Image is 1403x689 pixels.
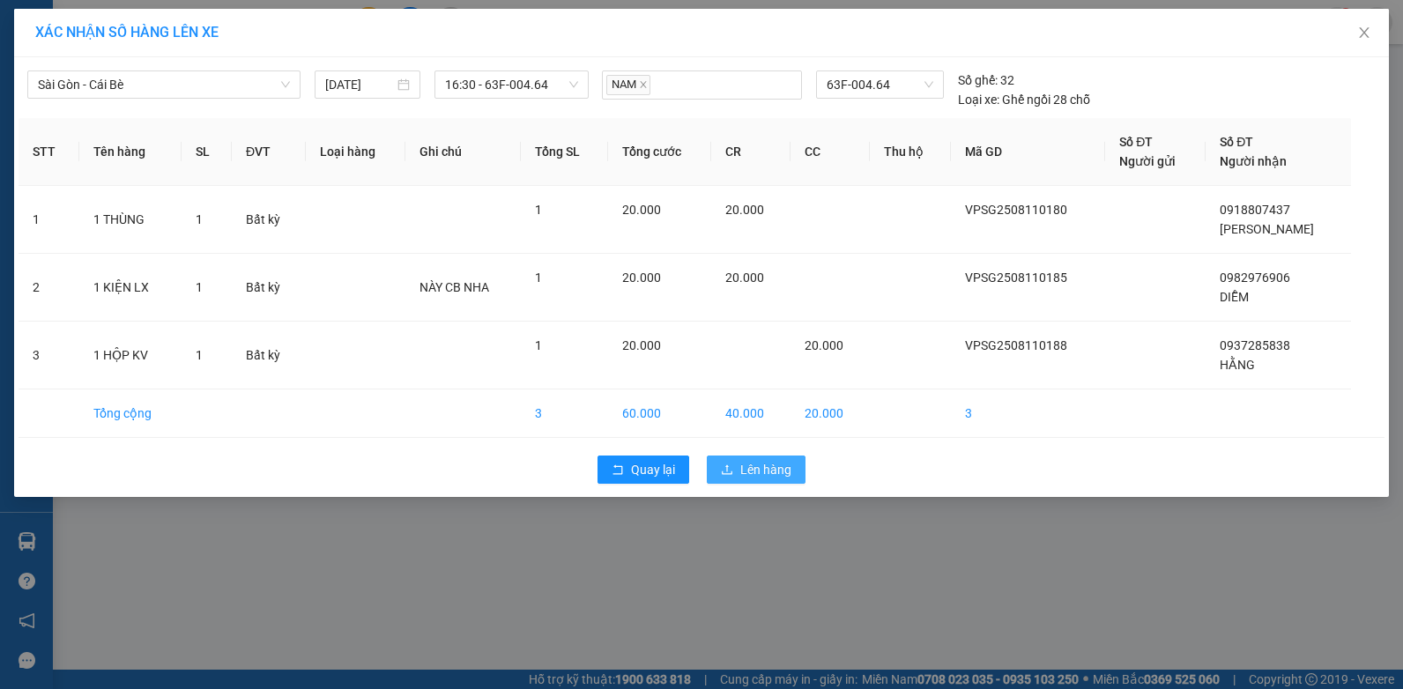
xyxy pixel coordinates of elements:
[965,203,1067,217] span: VPSG2508110180
[965,338,1067,352] span: VPSG2508110188
[535,203,542,217] span: 1
[35,24,219,41] span: XÁC NHẬN SỐ HÀNG LÊN XE
[232,322,306,389] td: Bất kỳ
[1119,154,1176,168] span: Người gửi
[196,348,203,362] span: 1
[631,460,675,479] span: Quay lại
[791,118,870,186] th: CC
[79,254,182,322] td: 1 KIỆN LX
[608,389,711,438] td: 60.000
[19,118,79,186] th: STT
[1220,338,1290,352] span: 0937285838
[639,80,648,89] span: close
[721,463,733,478] span: upload
[725,203,764,217] span: 20.000
[445,71,577,98] span: 16:30 - 63F-004.64
[958,90,1090,109] div: Ghế ngồi 28 chỗ
[79,389,182,438] td: Tổng cộng
[79,186,182,254] td: 1 THÙNG
[1220,203,1290,217] span: 0918807437
[965,270,1067,285] span: VPSG2508110185
[521,118,607,186] th: Tổng SL
[711,389,791,438] td: 40.000
[196,280,203,294] span: 1
[1220,270,1290,285] span: 0982976906
[707,456,805,484] button: uploadLên hàng
[38,71,290,98] span: Sài Gòn - Cái Bè
[405,118,522,186] th: Ghi chú
[232,254,306,322] td: Bất kỳ
[1220,358,1255,372] span: HẰNG
[1220,135,1253,149] span: Số ĐT
[19,254,79,322] td: 2
[622,203,661,217] span: 20.000
[1340,9,1389,58] button: Close
[805,338,843,352] span: 20.000
[1357,26,1371,40] span: close
[951,118,1106,186] th: Mã GD
[232,186,306,254] td: Bất kỳ
[182,118,232,186] th: SL
[19,186,79,254] td: 1
[196,212,203,226] span: 1
[791,389,870,438] td: 20.000
[535,270,542,285] span: 1
[521,389,607,438] td: 3
[711,118,791,186] th: CR
[598,456,689,484] button: rollbackQuay lại
[19,322,79,389] td: 3
[325,75,394,94] input: 11/08/2025
[958,70,998,90] span: Số ghế:
[1119,135,1153,149] span: Số ĐT
[612,463,624,478] span: rollback
[79,118,182,186] th: Tên hàng
[622,270,661,285] span: 20.000
[606,75,650,95] span: NAM
[622,338,661,352] span: 20.000
[951,389,1106,438] td: 3
[827,71,934,98] span: 63F-004.64
[419,280,489,294] span: NÀY CB NHA
[232,118,306,186] th: ĐVT
[958,70,1014,90] div: 32
[1220,154,1287,168] span: Người nhận
[725,270,764,285] span: 20.000
[306,118,405,186] th: Loại hàng
[608,118,711,186] th: Tổng cước
[870,118,950,186] th: Thu hộ
[79,322,182,389] td: 1 HỘP KV
[1220,222,1314,236] span: [PERSON_NAME]
[958,90,999,109] span: Loại xe:
[740,460,791,479] span: Lên hàng
[1220,290,1249,304] span: DIỄM
[535,338,542,352] span: 1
